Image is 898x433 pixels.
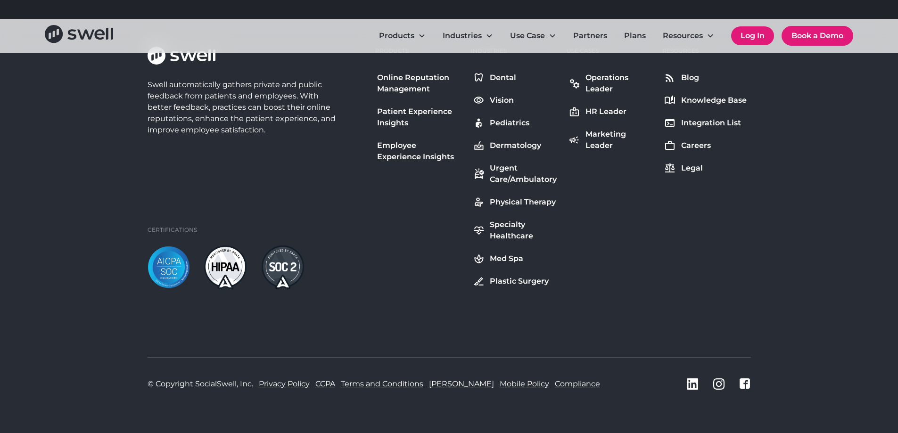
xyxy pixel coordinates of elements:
div: Products [371,26,433,45]
div: Online Reputation Management [377,72,461,95]
div: Industries [435,26,501,45]
a: Online Reputation Management [375,70,463,97]
a: Plans [617,26,653,45]
a: Patient Experience Insights [375,104,463,131]
a: Log In [731,26,774,45]
div: Plastic Surgery [490,276,549,287]
a: Med Spa [471,251,559,266]
a: Plastic Surgery [471,274,559,289]
div: Dental [490,72,516,83]
a: Vision [471,93,559,108]
div: Urgent Care/Ambulatory [490,163,557,185]
a: Physical Therapy [471,195,559,210]
div: Vision [490,95,514,106]
a: Operations Leader [567,70,655,97]
a: Book a Demo [782,26,853,46]
div: Certifications [148,226,197,234]
a: [PERSON_NAME] [429,378,494,390]
div: Products [379,30,414,41]
div: Operations Leader [585,72,653,95]
div: Blog [681,72,699,83]
div: Med Spa [490,253,523,264]
a: Integration List [662,115,749,131]
div: Knowledge Base [681,95,747,106]
div: Use Case [510,30,545,41]
div: Dermatology [490,140,541,151]
img: hipaa-light.png [204,245,247,289]
div: Refer a clinic, get $300! [377,4,506,15]
a: Knowledge Base [662,93,749,108]
a: Careers [662,138,749,153]
div: Careers [681,140,711,151]
img: soc2-dark.png [262,245,304,289]
a: Privacy Policy [259,378,310,390]
a: Urgent Care/Ambulatory [471,161,559,187]
a: Dermatology [471,138,559,153]
div: Resources [663,30,703,41]
div: Legal [681,163,703,174]
a: Specialty Healthcare [471,217,559,244]
a: Mobile Policy [500,378,549,390]
div: HR Leader [585,106,626,117]
div: © Copyright SocialSwell, Inc. [148,378,253,390]
iframe: Chat Widget [851,388,898,433]
a: Legal [662,161,749,176]
div: Specialty Healthcare [490,219,557,242]
a: Marketing Leader [567,127,655,153]
a: Pediatrics [471,115,559,131]
a: home [45,25,113,46]
a: Compliance [555,378,600,390]
div: Employee Experience Insights [377,140,461,163]
a: Terms and Conditions [341,378,423,390]
a: Partners [566,26,615,45]
div: Marketing Leader [585,129,653,151]
div: Use Case [503,26,564,45]
a: Dental [471,70,559,85]
a: HR Leader [567,104,655,119]
div: Pediatrics [490,117,529,129]
a: CCPA [315,378,335,390]
div: Swell automatically gathers private and public feedback from patients and employees. With better ... [148,79,340,136]
div: Resources [655,26,722,45]
a: Employee Experience Insights [375,138,463,164]
div: Physical Therapy [490,196,556,208]
div: Industries [443,30,482,41]
a: Learn More [464,5,506,14]
a: Blog [662,70,749,85]
div: Patient Experience Insights [377,106,461,129]
div: Integration List [681,117,741,129]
